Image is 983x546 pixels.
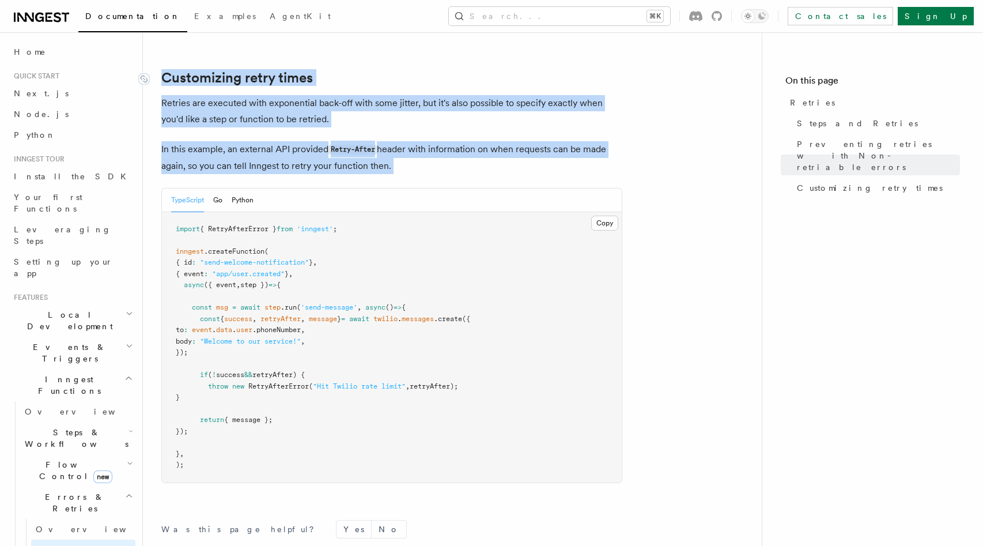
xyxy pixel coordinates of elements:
p: Retries are executed with exponential back-off with some jitter, but it's also possible to specif... [161,95,622,127]
span: .run [281,303,297,311]
span: ( [208,371,212,379]
span: , [301,315,305,323]
a: Steps and Retries [792,113,960,134]
button: Yes [337,521,371,538]
kbd: ⌘K [647,10,663,22]
span: Features [9,293,48,302]
span: return [200,416,224,424]
span: Documentation [85,12,180,21]
span: Overview [25,407,143,416]
span: } [176,393,180,401]
span: Customizing retry times [797,182,943,194]
span: Steps and Retries [797,118,918,129]
span: Errors & Retries [20,491,125,514]
span: from [277,225,293,233]
span: await [240,303,260,311]
span: const [192,303,212,311]
span: success [224,315,252,323]
span: , [357,303,361,311]
span: } [337,315,341,323]
a: Leveraging Steps [9,219,135,251]
span: , [406,382,410,390]
span: success [216,371,244,379]
span: } [309,258,313,266]
span: Retries [790,97,835,108]
span: Node.js [14,110,69,119]
span: throw [208,382,228,390]
button: Copy [591,216,618,231]
p: Was this page helpful? [161,524,322,535]
span: Overview [36,525,154,534]
span: message [309,315,337,323]
span: .createFunction [204,247,264,255]
a: Install the SDK [9,166,135,187]
span: }); [176,348,188,356]
span: "Welcome to our service!" [200,337,301,345]
span: inngest [176,247,204,255]
span: , [313,258,317,266]
span: { event [176,270,204,278]
span: Local Development [9,309,126,332]
span: { RetryAfterError } [200,225,277,233]
span: } [285,270,289,278]
span: body [176,337,192,345]
span: data [216,326,232,334]
span: Your first Functions [14,193,82,213]
span: Home [14,46,46,58]
span: && [244,371,252,379]
span: .create [434,315,462,323]
span: await [349,315,369,323]
span: ({ [462,315,470,323]
span: { [220,315,224,323]
span: 'inngest' [297,225,333,233]
span: , [252,315,256,323]
span: "send-welcome-notification" [200,258,309,266]
span: Preventing retries with Non-retriable errors [797,138,960,173]
span: : [204,270,208,278]
span: new [232,382,244,390]
button: Python [232,189,254,212]
button: Local Development [9,304,135,337]
span: import [176,225,200,233]
a: Customizing retry times [792,178,960,198]
span: Quick start [9,71,59,81]
a: Node.js [9,104,135,125]
span: Inngest Functions [9,374,124,397]
span: AgentKit [270,12,331,21]
a: Preventing retries with Non-retriable errors [792,134,960,178]
span: "app/user.created" [212,270,285,278]
span: , [236,281,240,289]
span: retryAfter); [410,382,458,390]
span: => [394,303,402,311]
span: Install the SDK [14,172,133,181]
span: messages [402,315,434,323]
button: Search...⌘K [449,7,670,25]
span: { [277,281,281,289]
span: twilio [373,315,398,323]
span: , [180,450,184,458]
button: Steps & Workflows [20,422,135,454]
button: No [372,521,406,538]
a: AgentKit [263,3,338,31]
a: Retries [785,92,960,113]
button: Flow Controlnew [20,454,135,487]
span: , [289,270,293,278]
span: Flow Control [20,459,127,482]
span: new [93,470,112,483]
span: async [184,281,204,289]
span: = [341,315,345,323]
p: In this example, an external API provided header with information on when requests can be made ag... [161,141,622,174]
a: Contact sales [788,7,893,25]
a: Sign Up [898,7,974,25]
span: RetryAfterError [248,382,309,390]
a: Customizing retry times [161,70,313,86]
span: , [301,337,305,345]
span: ! [212,371,216,379]
span: ); [176,461,184,469]
span: step }) [240,281,269,289]
a: Your first Functions [9,187,135,219]
a: Overview [20,401,135,422]
span: }); [176,427,188,435]
span: . [212,326,216,334]
span: { [402,303,406,311]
